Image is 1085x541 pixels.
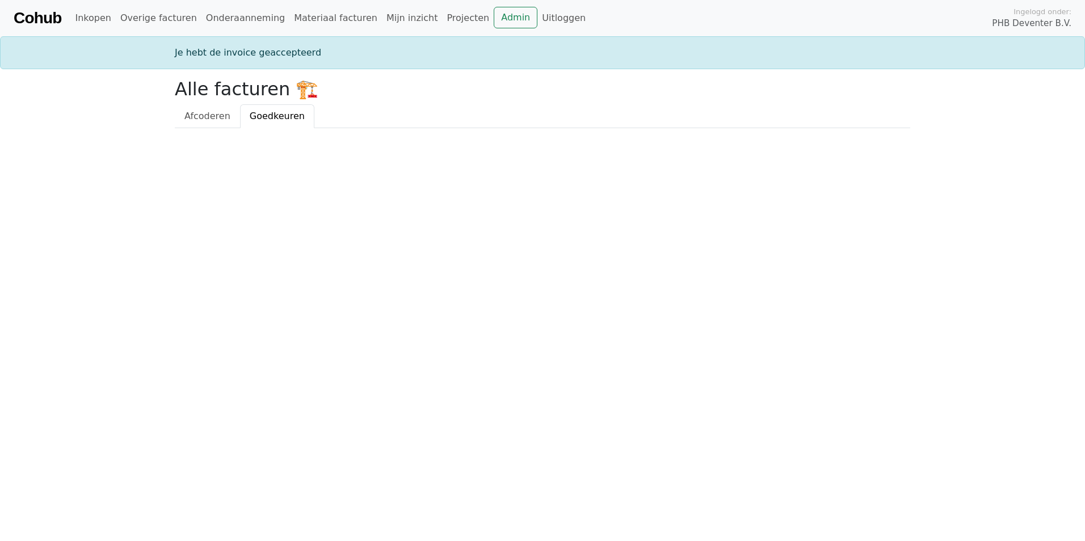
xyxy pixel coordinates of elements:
[240,104,314,128] a: Goedkeuren
[442,7,494,29] a: Projecten
[168,46,917,60] div: Je hebt de invoice geaccepteerd
[175,78,910,100] h2: Alle facturen 🏗️
[537,7,590,29] a: Uitloggen
[201,7,289,29] a: Onderaanneming
[175,104,240,128] a: Afcoderen
[250,111,305,121] span: Goedkeuren
[184,111,230,121] span: Afcoderen
[116,7,201,29] a: Overige facturen
[494,7,537,28] a: Admin
[289,7,382,29] a: Materiaal facturen
[14,5,61,32] a: Cohub
[992,17,1071,30] span: PHB Deventer B.V.
[70,7,115,29] a: Inkopen
[1013,6,1071,17] span: Ingelogd onder:
[382,7,443,29] a: Mijn inzicht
